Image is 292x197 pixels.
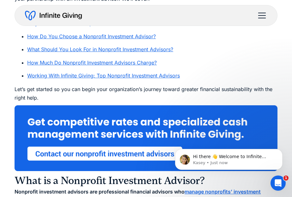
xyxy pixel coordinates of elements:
[27,59,157,66] a: How Much Do Nonprofit Investment Advisors Charge?
[166,136,292,180] iframe: Intercom notifications message
[15,85,277,102] p: Let’s get started so you can begin your organization’s journey toward greater financial sustainab...
[271,175,286,191] iframe: Intercom live chat
[15,105,277,171] img: Get competitive rates and specialized cash management services with Infinite Giving. Click to con...
[283,175,289,181] span: 1
[15,188,185,195] strong: Nonprofit investment advisors are professional financial advisors who
[254,8,267,23] div: menu
[25,10,82,21] a: home
[27,72,180,79] a: Working With Infinite Giving: Top Nonprofit Investment Advisors
[15,174,277,187] h2: What is a Nonprofit Investment Advisor?
[27,46,173,52] a: What Should You Look For in Nonprofit Investment Advisors?
[27,33,156,40] a: How Do You Choose a Nonprofit Investment Advisor?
